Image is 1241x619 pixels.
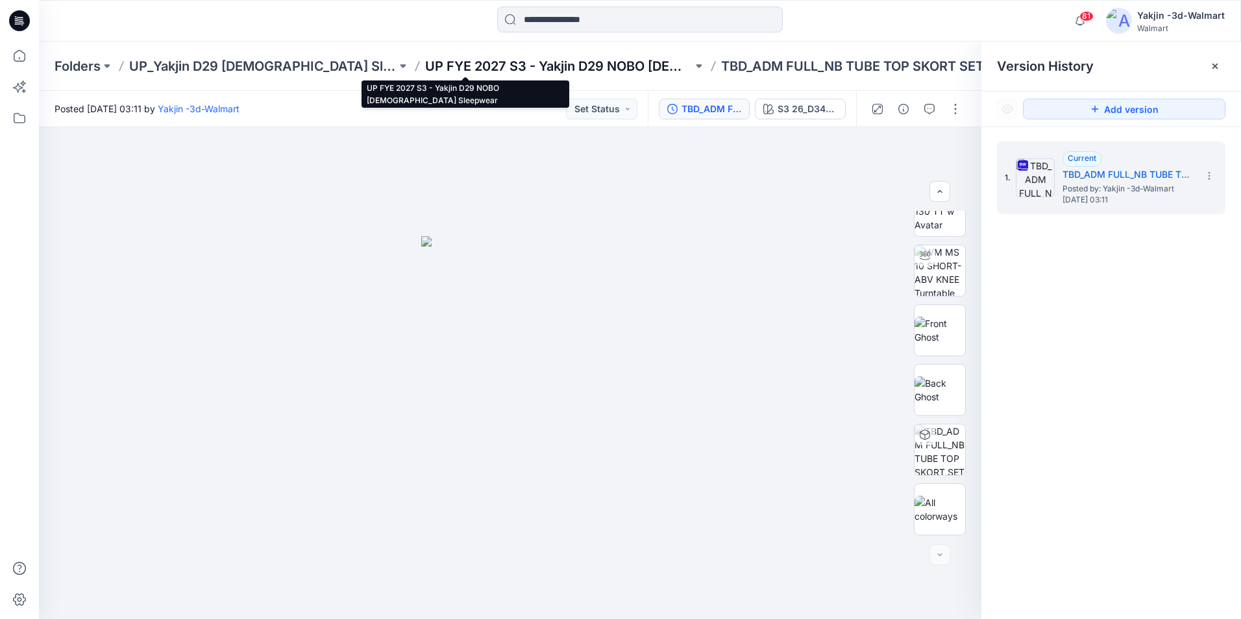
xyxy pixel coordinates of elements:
[1063,182,1192,195] span: Posted by: Yakjin -3d-Walmart
[1016,158,1055,197] img: TBD_ADM FULL_NB TUBE TOP SKORT SET
[997,58,1094,74] span: Version History
[915,424,965,475] img: TBD_ADM FULL_NB TUBE TOP SKORT SET S3 26_D34_NB_KNIT STRIPE 3 v1 rpt_CW23_WINTER WHITE_WM
[915,317,965,344] img: Front Ghost
[425,57,693,75] a: UP FYE 2027 S3 - Yakjin D29 NOBO [DEMOGRAPHIC_DATA] Sleepwear
[915,376,965,404] img: Back Ghost
[893,99,914,119] button: Details
[421,236,599,619] img: eyJhbGciOiJIUzI1NiIsImtpZCI6IjAiLCJzbHQiOiJzZXMiLCJ0eXAiOiJKV1QifQ.eyJkYXRhIjp7InR5cGUiOiJzdG9yYW...
[1106,8,1132,34] img: avatar
[1023,99,1225,119] button: Add version
[1063,167,1192,182] h5: TBD_ADM FULL_NB TUBE TOP SKORT SET
[915,496,965,523] img: All colorways
[1137,8,1225,23] div: Yakjin -3d-Walmart
[1137,23,1225,33] div: Walmart
[755,99,846,119] button: S3 26_D34_NB_KNIT STRIPE 3 v1 rpt_CW23_WINTER WHITE_WM
[129,57,397,75] a: UP_Yakjin D29 [DEMOGRAPHIC_DATA] Sleep
[1005,172,1011,184] span: 1.
[1210,61,1220,71] button: Close
[158,103,240,114] a: Yakjin -3d-Walmart
[1068,153,1096,163] span: Current
[721,57,984,75] p: TBD_ADM FULL_NB TUBE TOP SKORT SET
[1079,11,1094,21] span: 81
[997,99,1018,119] button: Show Hidden Versions
[682,102,741,116] div: TBD_ADM FULL_NB TUBE TOP SKORT SET
[778,102,837,116] div: S3 26_D34_NB_KNIT STRIPE 3 v1 rpt_CW23_WINTER WHITE_WM
[915,191,965,232] img: 2024 Y 130 TT w Avatar
[55,57,101,75] a: Folders
[1063,195,1192,204] span: [DATE] 03:11
[55,102,240,115] span: Posted [DATE] 03:11 by
[659,99,750,119] button: TBD_ADM FULL_NB TUBE TOP SKORT SET
[915,245,965,296] img: WM MS 10 SHORT-ABV KNEE Turntable with Avatar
